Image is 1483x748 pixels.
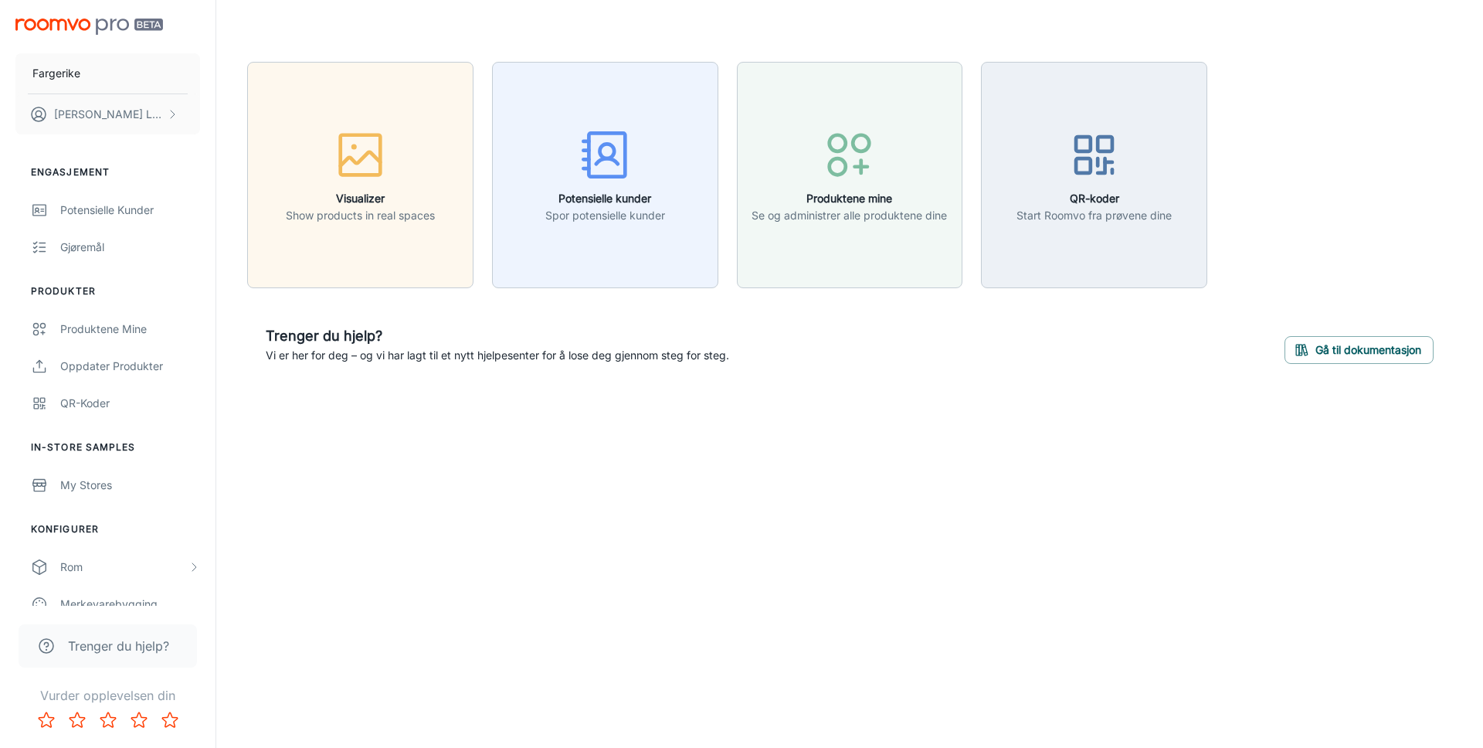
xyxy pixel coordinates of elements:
[247,62,473,288] button: VisualizerShow products in real spaces
[266,347,729,364] p: Vi er her for deg – og vi har lagt til et nytt hjelpesenter for å lose deg gjennom steg for steg.
[545,207,665,224] p: Spor potensielle kunder
[60,202,200,219] div: Potensielle kunder
[492,62,718,288] button: Potensielle kunderSpor potensielle kunder
[15,53,200,93] button: Fargerike
[15,19,163,35] img: Roomvo PRO Beta
[1016,190,1172,207] h6: QR-koder
[545,190,665,207] h6: Potensielle kunder
[1284,336,1434,364] button: Gå til dokumentasjon
[737,62,963,288] button: Produktene mineSe og administrer alle produktene dine
[981,166,1207,182] a: QR-koderStart Roomvo fra prøvene dine
[752,190,947,207] h6: Produktene mine
[60,321,200,338] div: Produktene mine
[286,190,435,207] h6: Visualizer
[266,325,729,347] h6: Trenger du hjelp?
[737,166,963,182] a: Produktene mineSe og administrer alle produktene dine
[1284,341,1434,356] a: Gå til dokumentasjon
[981,62,1207,288] button: QR-koderStart Roomvo fra prøvene dine
[1016,207,1172,224] p: Start Roomvo fra prøvene dine
[60,239,200,256] div: Gjøremål
[492,166,718,182] a: Potensielle kunderSpor potensielle kunder
[60,395,200,412] div: QR-koder
[32,65,80,82] p: Fargerike
[60,358,200,375] div: Oppdater produkter
[15,94,200,134] button: [PERSON_NAME] Løveng
[752,207,947,224] p: Se og administrer alle produktene dine
[286,207,435,224] p: Show products in real spaces
[54,106,163,123] p: [PERSON_NAME] Løveng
